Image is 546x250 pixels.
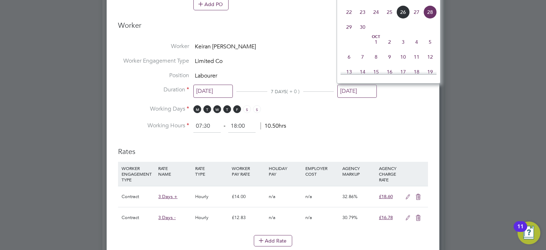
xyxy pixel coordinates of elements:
span: 3 [396,35,410,49]
span: 16 [383,65,396,79]
span: W [213,105,221,113]
span: n/a [269,193,275,200]
span: 2 [383,35,396,49]
span: S [253,105,261,113]
span: 8 [369,50,383,64]
span: n/a [305,193,312,200]
span: 9 [383,50,396,64]
span: 24 [369,5,383,19]
div: Hourly [193,186,230,207]
span: 6 [342,50,356,64]
span: ( + 0 ) [287,88,300,95]
label: Working Days [118,105,189,113]
span: 11 [410,50,423,64]
span: 3 Days - [158,214,176,220]
div: £14.00 [230,186,267,207]
span: 25 [383,5,396,19]
span: 26 [396,5,410,19]
div: Contract [120,207,156,228]
div: RATE NAME [156,162,193,180]
span: M [193,105,201,113]
span: 4 [410,35,423,49]
input: Select one [337,85,377,98]
h3: Rates [118,140,428,156]
span: 13 [342,65,356,79]
span: 15 [369,65,383,79]
span: 29 [342,20,356,34]
div: EMPLOYER COST [304,162,340,180]
span: 14 [356,65,369,79]
label: Position [118,72,189,79]
span: Keiran [PERSON_NAME] [195,43,256,50]
span: 3 Days + [158,193,177,200]
span: F [233,105,241,113]
div: WORKER PAY RATE [230,162,267,180]
span: 1 [369,35,383,49]
button: Open Resource Center, 11 new notifications [518,222,540,244]
span: ‐ [222,122,227,129]
span: £18.60 [379,193,393,200]
span: n/a [305,214,312,220]
input: Select one [193,85,233,98]
span: 23 [356,5,369,19]
div: RATE TYPE [193,162,230,180]
span: 17 [396,65,410,79]
div: £12.83 [230,207,267,228]
span: T [223,105,231,113]
input: 08:00 [193,120,221,133]
button: Add Rate [254,235,292,246]
label: Duration [118,86,189,94]
span: £16.78 [379,214,393,220]
label: Working Hours [118,122,189,129]
span: Oct [369,35,383,39]
span: S [243,105,251,113]
div: HOLIDAY PAY [267,162,304,180]
span: 22 [342,5,356,19]
span: 32.86% [342,193,358,200]
span: Limited Co [195,58,223,65]
div: AGENCY MARKUP [341,162,377,180]
span: T [203,105,211,113]
span: 30 [356,20,369,34]
div: Hourly [193,207,230,228]
div: Contract [120,186,156,207]
span: 27 [410,5,423,19]
label: Worker [118,43,189,50]
div: AGENCY CHARGE RATE [377,162,402,186]
span: 7 [356,50,369,64]
div: WORKER ENGAGEMENT TYPE [120,162,156,186]
span: 10 [396,50,410,64]
span: 19 [423,65,437,79]
span: 30.79% [342,214,358,220]
span: 7 DAYS [271,89,287,95]
span: 18 [410,65,423,79]
span: 5 [423,35,437,49]
span: 28 [423,5,437,19]
span: 12 [423,50,437,64]
h3: Worker [118,21,428,36]
span: Labourer [195,72,217,79]
label: Worker Engagement Type [118,57,189,65]
div: 11 [517,227,524,236]
span: 10.50hrs [261,122,286,129]
input: 17:00 [228,120,256,133]
span: n/a [269,214,275,220]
